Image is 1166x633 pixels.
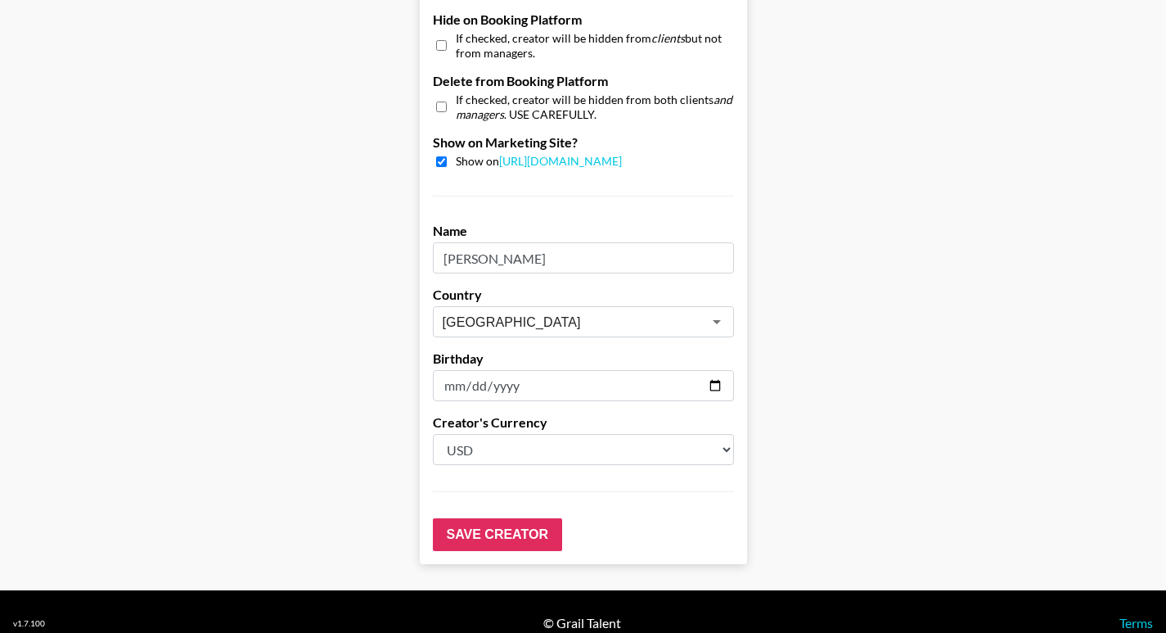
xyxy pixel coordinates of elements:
button: Open [705,310,728,333]
span: If checked, creator will be hidden from but not from managers. [456,31,734,60]
input: Save Creator [433,518,562,551]
label: Country [433,287,734,303]
label: Hide on Booking Platform [433,11,734,28]
em: and managers [456,93,732,121]
label: Name [433,223,734,239]
a: [URL][DOMAIN_NAME] [499,154,622,168]
div: v 1.7.100 [13,618,45,629]
label: Delete from Booking Platform [433,73,734,89]
label: Creator's Currency [433,414,734,431]
span: Show on [456,154,622,170]
div: © Grail Talent [543,615,621,631]
span: If checked, creator will be hidden from both clients . USE CAREFULLY. [456,93,734,121]
label: Show on Marketing Site? [433,134,734,151]
em: clients [651,31,685,45]
label: Birthday [433,350,734,367]
a: Terms [1119,615,1153,631]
